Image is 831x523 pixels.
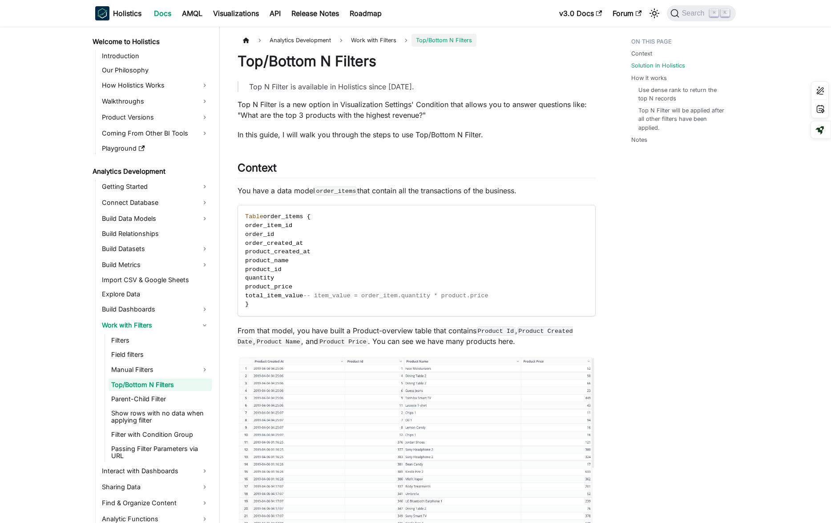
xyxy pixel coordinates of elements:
span: order_created_at [245,240,303,247]
a: Build Data Models [99,212,212,226]
a: Docs [149,6,177,20]
span: -- item_value = order_item.quantity * product.price [303,292,488,299]
p: Top N Filter is available in Holistics since [DATE]. [249,81,585,92]
span: } [245,301,249,307]
a: Our Philosophy [99,64,212,76]
a: Forum [607,6,647,20]
span: order_id [245,231,274,238]
a: Passing Filter Parameters via URL [109,443,212,462]
span: order_item_id [245,222,292,229]
h1: Top/Bottom N Filters [238,52,596,70]
a: Home page [238,34,254,47]
a: Use dense rank to return the top N records [638,86,727,103]
a: Find & Organize Content [99,496,212,510]
span: Search [679,9,710,17]
a: Welcome to Holistics [90,36,212,48]
a: Product Versions [99,110,212,124]
a: Manual Filters [109,363,212,377]
b: Holistics [113,8,141,19]
a: Explore Data [99,288,212,300]
a: Connect Database [99,196,212,210]
span: product_price [245,283,292,290]
a: Field filters [109,348,212,361]
img: Holistics [95,6,109,20]
a: AMQL [177,6,208,20]
p: From that model, you have built a Product-overview table that contains , , , and . You can see we... [238,325,596,347]
p: In this guide, I will walk you through the steps to use Top/Bottom N Filter. [238,129,596,140]
h2: Context [238,161,596,178]
a: Work with Filters [99,318,212,332]
a: Solution in Holistics [631,61,685,70]
a: Build Dashboards [99,302,212,316]
span: product_created_at [245,248,311,255]
span: quantity [245,275,274,281]
a: How Holistics Works [99,78,212,92]
a: Coming From Other BI Tools [99,126,212,140]
a: Introduction [99,50,212,62]
a: Show rows with no data when applying filter [109,407,212,427]
a: Playground [99,142,212,155]
nav: Breadcrumbs [238,34,596,47]
button: Switch between dark and light mode (currently light mode) [647,6,662,20]
a: v3.0 Docs [554,6,607,20]
a: Visualizations [208,6,264,20]
a: Sharing Data [99,480,212,494]
code: Product Price [318,337,367,346]
button: Search (Command+K) [667,5,736,21]
a: Build Metrics [99,258,212,272]
a: Notes [631,136,647,144]
p: Top N Filter is a new option in Visualization Settings' Condition that allows you to answer quest... [238,99,596,120]
span: Work with Filters [347,34,401,47]
a: Getting Started [99,180,212,194]
span: product_id [245,266,282,273]
a: Top/Bottom N Filters [109,379,212,391]
span: Analytics Development [265,34,335,47]
code: Product Name [255,337,301,346]
span: product_name [245,257,289,264]
a: Import CSV & Google Sheets [99,274,212,286]
code: Product Id [476,327,515,335]
a: Filters [109,334,212,347]
span: total_item_value [245,292,303,299]
a: Build Relationships [99,228,212,240]
code: order_items [315,187,357,196]
span: Top/Bottom N Filters [411,34,476,47]
a: How it works [631,74,667,82]
a: Walkthroughs [99,94,212,108]
a: Roadmap [344,6,387,20]
a: Interact with Dashboards [99,464,212,478]
kbd: ⌘ [710,9,718,17]
a: Analytics Development [90,165,212,178]
span: Table [245,213,263,220]
a: Top N Filter will be applied after all other filters have been applied. [638,106,727,132]
kbd: K [721,9,730,17]
a: HolisticsHolistics [95,6,141,20]
span: order_items { [263,213,311,220]
a: Context [631,49,652,58]
a: API [264,6,286,20]
a: Parent-Child Filter [109,393,212,405]
nav: Docs sidebar [86,27,220,523]
p: You have a data model that contain all the transactions of the business. [238,185,596,196]
a: Filter with Condition Group [109,428,212,441]
a: Build Datasets [99,242,212,256]
a: Release Notes [286,6,344,20]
